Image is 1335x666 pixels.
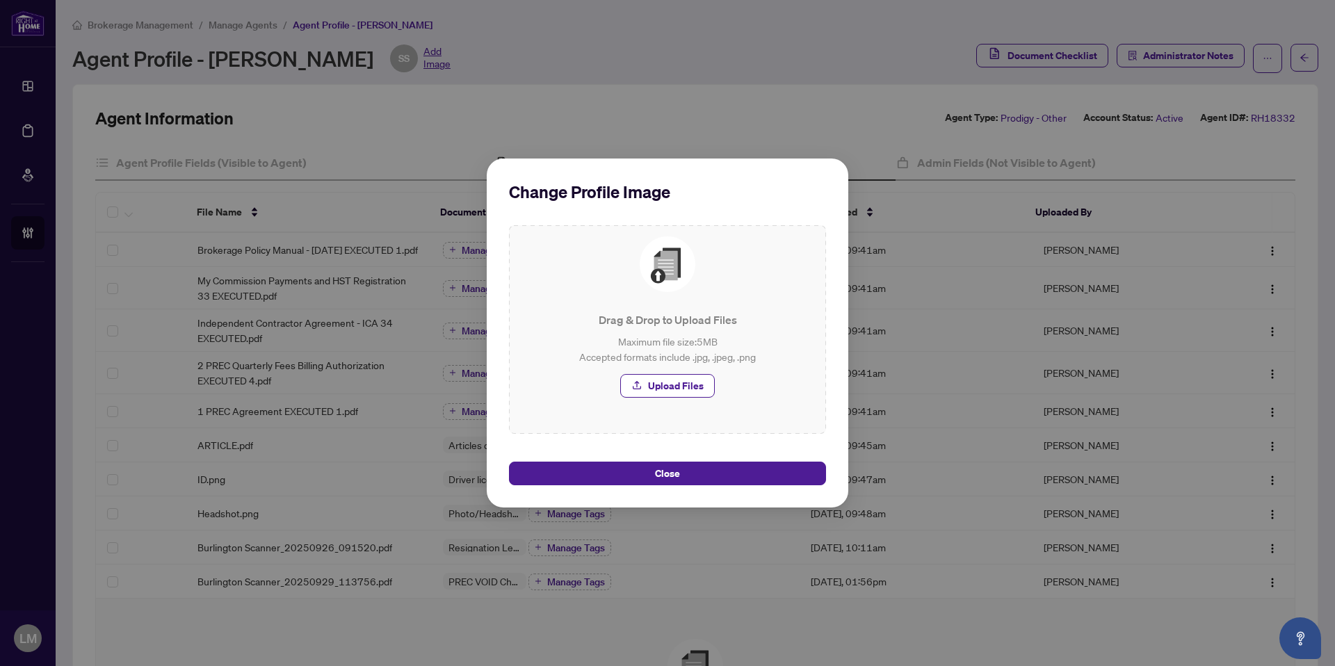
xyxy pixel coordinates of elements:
span: File UploadDrag & Drop to Upload FilesMaximum file size:5MBAccepted formats include .jpg, .jpeg, ... [509,225,826,409]
button: Upload Files [620,374,715,398]
p: Maximum file size: 5 MB Accepted formats include .jpg, .jpeg, .png [520,334,815,364]
h2: Change Profile Image [509,181,826,203]
span: Close [655,462,680,485]
button: Open asap [1279,617,1321,659]
span: Upload Files [648,375,704,397]
img: File Upload [640,236,695,292]
button: Close [509,462,826,485]
p: Drag & Drop to Upload Files [520,311,815,328]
